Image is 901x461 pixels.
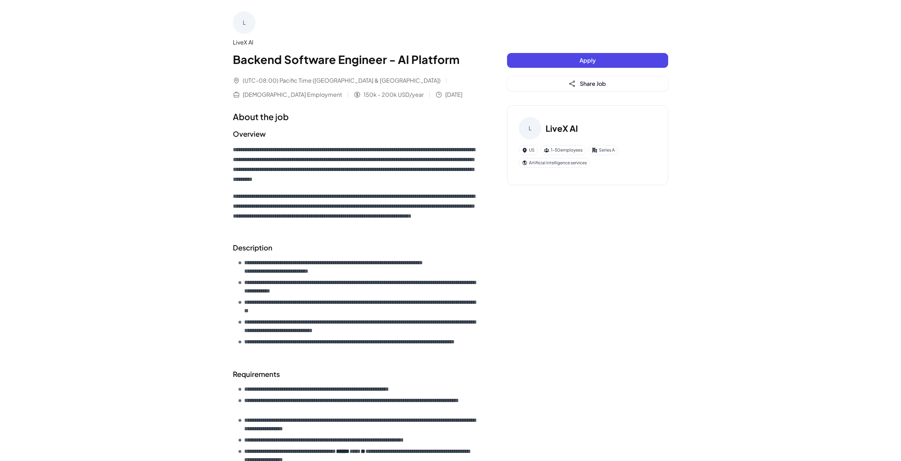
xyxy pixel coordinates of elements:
[589,145,618,155] div: Series A
[507,76,668,91] button: Share Job
[243,90,342,99] span: [DEMOGRAPHIC_DATA] Employment
[233,242,479,253] h2: Description
[233,11,255,34] div: L
[233,38,479,47] div: LiveX AI
[364,90,424,99] span: 150k - 200k USD/year
[507,53,668,68] button: Apply
[546,122,578,135] h3: LiveX AI
[519,158,590,168] div: Artificial intelligence services
[579,57,596,64] span: Apply
[233,51,479,68] h1: Backend Software Engineer - AI Platform
[233,110,479,123] h1: About the job
[233,129,479,139] h2: Overview
[519,145,538,155] div: US
[541,145,586,155] div: 1-50 employees
[243,76,441,85] span: (UTC-08:00) Pacific Time ([GEOGRAPHIC_DATA] & [GEOGRAPHIC_DATA])
[580,80,606,87] span: Share Job
[233,369,479,379] h2: Requirements
[445,90,463,99] span: [DATE]
[519,117,541,140] div: L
